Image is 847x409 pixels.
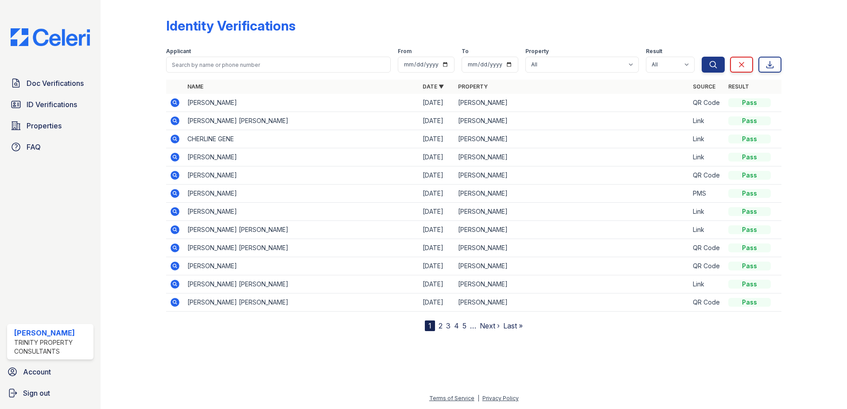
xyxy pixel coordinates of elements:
div: Pass [728,298,771,307]
div: Pass [728,135,771,143]
a: Terms of Service [429,395,474,401]
span: FAQ [27,142,41,152]
td: [DATE] [419,239,455,257]
a: 4 [454,321,459,330]
div: | [478,395,479,401]
div: Pass [728,280,771,289]
td: Link [689,148,725,166]
td: [DATE] [419,257,455,275]
td: [PERSON_NAME] [184,94,419,112]
td: [PERSON_NAME] [455,166,690,185]
span: Properties [27,120,62,131]
td: PMS [689,185,725,203]
a: Account [4,363,97,381]
span: Sign out [23,388,50,398]
div: Identity Verifications [166,18,295,34]
td: [DATE] [419,130,455,148]
td: Link [689,112,725,130]
td: [PERSON_NAME] [455,275,690,293]
div: Pass [728,189,771,198]
td: Link [689,203,725,221]
a: Sign out [4,384,97,402]
a: Result [728,83,749,90]
label: Property [525,48,549,55]
td: [PERSON_NAME] [455,130,690,148]
td: [PERSON_NAME] [455,221,690,239]
td: [DATE] [419,185,455,203]
td: [DATE] [419,203,455,221]
div: Pass [728,207,771,216]
td: [PERSON_NAME] [184,166,419,185]
td: Link [689,221,725,239]
td: [PERSON_NAME] [455,148,690,166]
span: Account [23,367,51,377]
td: [PERSON_NAME] [455,293,690,312]
td: [PERSON_NAME] [184,185,419,203]
td: CHERLINE GENE [184,130,419,148]
td: [PERSON_NAME] [PERSON_NAME] [184,112,419,130]
td: QR Code [689,293,725,312]
td: [DATE] [419,166,455,185]
td: Link [689,275,725,293]
td: [PERSON_NAME] [455,239,690,257]
td: [PERSON_NAME] [184,257,419,275]
td: [PERSON_NAME] [PERSON_NAME] [184,275,419,293]
td: Link [689,130,725,148]
a: 2 [439,321,443,330]
td: [PERSON_NAME] [455,94,690,112]
a: Doc Verifications [7,74,93,92]
td: [PERSON_NAME] [455,257,690,275]
td: [DATE] [419,221,455,239]
div: Pass [728,98,771,107]
a: Next › [480,321,500,330]
a: Name [187,83,203,90]
td: [PERSON_NAME] [455,112,690,130]
label: Applicant [166,48,191,55]
a: 5 [462,321,466,330]
a: Source [693,83,715,90]
td: QR Code [689,257,725,275]
a: Date ▼ [423,83,444,90]
div: Pass [728,225,771,234]
div: Pass [728,116,771,125]
label: To [462,48,469,55]
span: Doc Verifications [27,78,84,89]
div: 1 [425,320,435,331]
div: Trinity Property Consultants [14,338,90,356]
label: From [398,48,412,55]
td: [DATE] [419,94,455,112]
td: [PERSON_NAME] [PERSON_NAME] [184,221,419,239]
td: QR Code [689,166,725,185]
div: Pass [728,153,771,162]
a: Property [458,83,488,90]
td: [PERSON_NAME] [184,148,419,166]
td: QR Code [689,239,725,257]
td: [PERSON_NAME] [PERSON_NAME] [184,293,419,312]
div: [PERSON_NAME] [14,328,90,338]
td: [PERSON_NAME] [455,203,690,221]
span: ID Verifications [27,99,77,110]
div: Pass [728,171,771,180]
img: CE_Logo_Blue-a8612792a0a2168367f1c8372b55b34899dd931a85d93a1a3d3e32e68fde9ad4.png [4,28,97,46]
td: [PERSON_NAME] [455,185,690,203]
a: Properties [7,117,93,135]
a: ID Verifications [7,96,93,113]
td: [PERSON_NAME] [PERSON_NAME] [184,239,419,257]
td: [DATE] [419,148,455,166]
td: [DATE] [419,293,455,312]
td: QR Code [689,94,725,112]
td: [DATE] [419,112,455,130]
td: [DATE] [419,275,455,293]
a: Last » [503,321,523,330]
a: 3 [446,321,451,330]
div: Pass [728,243,771,252]
td: [PERSON_NAME] [184,203,419,221]
a: FAQ [7,138,93,156]
div: Pass [728,262,771,270]
input: Search by name or phone number [166,57,391,73]
label: Result [646,48,662,55]
a: Privacy Policy [482,395,519,401]
span: … [470,320,476,331]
